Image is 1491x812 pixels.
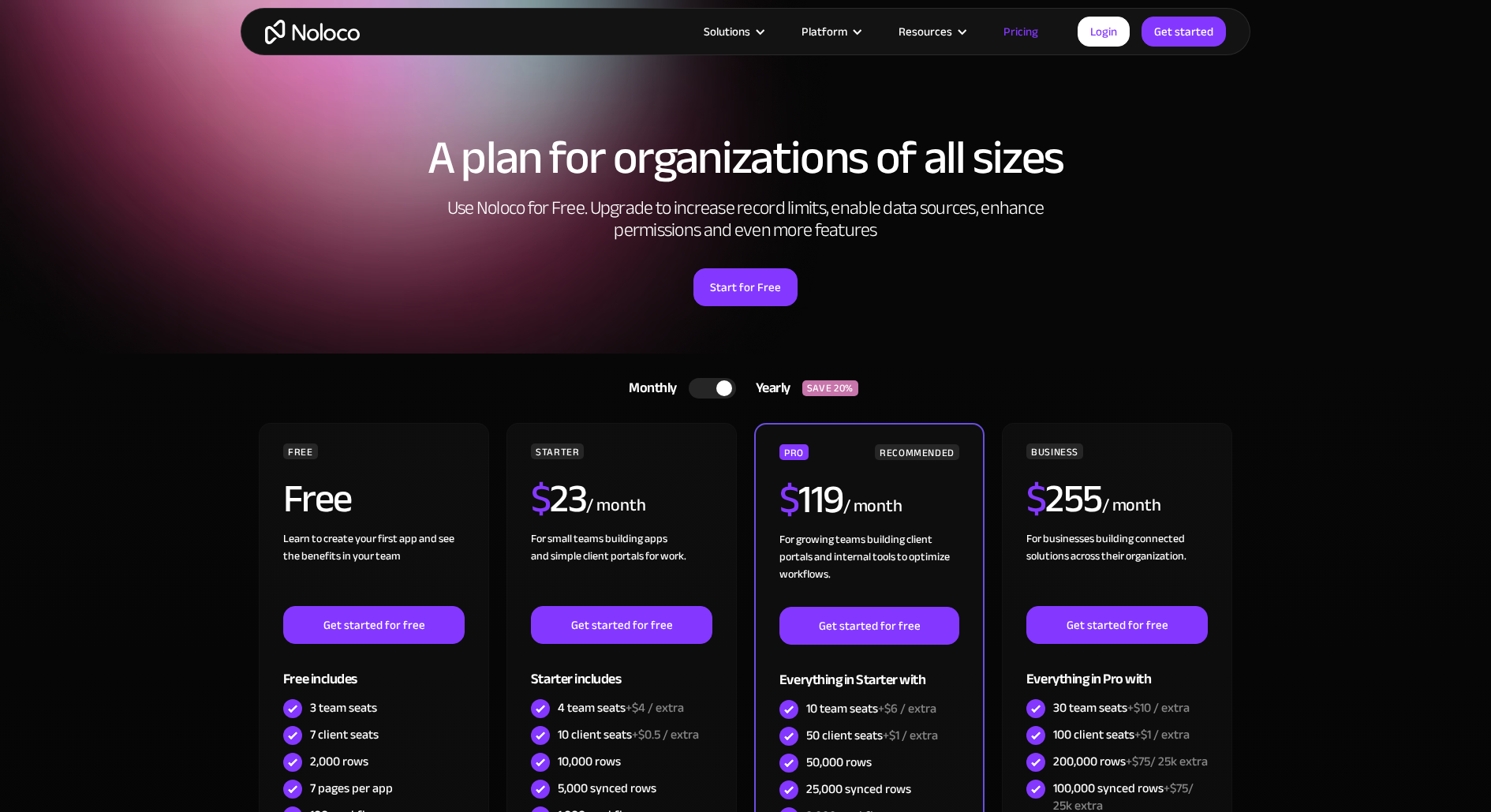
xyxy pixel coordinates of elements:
div: 200,000 rows [1053,753,1208,770]
div: Everything in Pro with [1026,644,1208,695]
div: 50,000 rows [806,754,872,771]
a: Get started for free [283,606,465,644]
div: 100 client seats [1053,726,1190,743]
div: 2,000 rows [310,753,368,770]
a: Pricing [984,21,1058,42]
a: Get started [1142,17,1226,47]
div: / month [586,493,645,518]
div: 30 team seats [1053,699,1190,717]
div: Solutions [684,21,782,42]
span: +$4 / extra [626,696,684,720]
h2: Free [283,479,352,518]
span: $ [1026,462,1046,536]
div: 7 client seats [310,726,379,743]
div: RECOMMENDED [875,444,959,460]
div: 10 client seats [558,726,699,743]
a: Login [1078,17,1130,47]
div: FREE [283,443,318,459]
div: 50 client seats [806,727,938,744]
a: home [265,20,360,44]
a: Get started for free [1026,606,1208,644]
h2: Use Noloco for Free. Upgrade to increase record limits, enable data sources, enhance permissions ... [430,197,1061,241]
h2: 119 [779,480,843,519]
div: For small teams building apps and simple client portals for work. ‍ [531,530,712,606]
span: +$0.5 / extra [632,723,699,747]
div: / month [843,494,902,519]
div: Platform [782,21,879,42]
div: Resources [899,21,952,42]
a: Get started for free [779,607,959,645]
span: +$1 / extra [883,724,938,747]
div: Starter includes [531,644,712,695]
div: For businesses building connected solutions across their organization. ‍ [1026,530,1208,606]
h2: 23 [531,479,587,518]
div: 5,000 synced rows [558,780,656,797]
div: Learn to create your first app and see the benefits in your team ‍ [283,530,465,606]
div: PRO [779,444,809,460]
div: 25,000 synced rows [806,780,911,798]
div: 3 team seats [310,699,377,717]
div: Resources [879,21,984,42]
div: STARTER [531,443,584,459]
span: $ [779,462,799,537]
span: $ [531,462,551,536]
span: +$10 / extra [1127,696,1190,720]
div: 10,000 rows [558,753,621,770]
div: BUSINESS [1026,443,1083,459]
div: 7 pages per app [310,780,393,797]
div: 4 team seats [558,699,684,717]
span: +$75/ 25k extra [1126,750,1208,773]
div: Monthly [609,376,689,400]
div: Platform [802,21,847,42]
h1: A plan for organizations of all sizes [256,134,1235,181]
div: SAVE 20% [802,380,858,396]
div: 10 team seats [806,700,936,717]
a: Get started for free [531,606,712,644]
div: Everything in Starter with [779,645,959,696]
h2: 255 [1026,479,1102,518]
div: For growing teams building client portals and internal tools to optimize workflows. [779,531,959,607]
div: Solutions [704,21,750,42]
div: Yearly [736,376,802,400]
span: +$1 / extra [1134,723,1190,747]
div: / month [1102,493,1161,518]
div: Free includes [283,644,465,695]
a: Start for Free [693,268,798,306]
span: +$6 / extra [878,697,936,720]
